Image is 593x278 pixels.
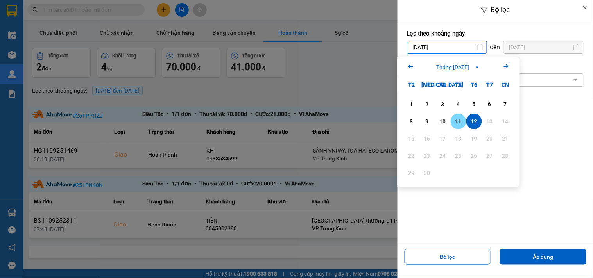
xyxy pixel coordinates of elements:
div: 23 [422,151,433,160]
div: T6 [466,77,482,93]
div: 17 [437,134,448,143]
div: Not available. Thứ Ba, tháng 09 23 2025. [419,148,435,164]
div: Not available. Chủ Nhật, tháng 09 14 2025. [498,114,513,129]
div: Choose Thứ Hai, tháng 09 1 2025. It's available. [404,96,419,112]
div: 28 [500,151,511,160]
div: Not available. Thứ Ba, tháng 09 30 2025. [419,165,435,181]
div: Selected. Thứ Sáu, tháng 09 12 2025. It's available. [466,114,482,129]
div: 3 [437,100,448,109]
span: Bộ lọc [491,5,510,14]
div: Not available. Chủ Nhật, tháng 09 28 2025. [498,148,513,164]
div: 15 [406,134,417,143]
div: 26 [469,151,480,160]
button: Tháng [DATE] [434,63,483,71]
div: Choose Thứ Hai, tháng 09 8 2025. It's available. [404,114,419,129]
div: Not available. Thứ Ba, tháng 09 16 2025. [419,131,435,146]
div: Choose Thứ Năm, tháng 09 4 2025. It's available. [451,96,466,112]
div: 30 [422,168,433,178]
div: 24 [437,151,448,160]
div: 14 [500,117,511,126]
div: Not available. Thứ Sáu, tháng 09 19 2025. [466,131,482,146]
div: Not available. Chủ Nhật, tháng 09 21 2025. [498,131,513,146]
button: Bỏ lọc [405,249,491,265]
div: Choose Thứ Tư, tháng 09 3 2025. It's available. [435,96,451,112]
div: Not available. Thứ Bảy, tháng 09 27 2025. [482,148,498,164]
div: 12 [469,117,480,126]
button: Next month. [502,62,511,72]
div: Choose Thứ Bảy, tháng 09 6 2025. It's available. [482,96,498,112]
input: Select a date. [407,41,487,53]
div: T2 [404,77,419,93]
div: Not available. Thứ Năm, tháng 09 25 2025. [451,148,466,164]
div: Not available. Thứ Năm, tháng 09 18 2025. [451,131,466,146]
button: Áp dụng [500,249,586,265]
div: 16 [422,134,433,143]
div: CN [498,77,513,93]
svg: Arrow Left [406,62,416,71]
div: 10 [437,117,448,126]
div: Not available. Thứ Hai, tháng 09 15 2025. [404,131,419,146]
div: 11 [453,117,464,126]
button: Previous month. [406,62,416,72]
div: Choose Thứ Ba, tháng 09 2 2025. It's available. [419,96,435,112]
div: 27 [484,151,495,160]
div: Calendar. [398,57,520,187]
div: Not available. Thứ Bảy, tháng 09 20 2025. [482,131,498,146]
div: 13 [484,117,495,126]
div: 5 [469,100,480,109]
div: 25 [453,151,464,160]
div: [MEDICAL_DATA] [419,77,435,93]
div: Choose Thứ Năm, tháng 09 11 2025. It's available. [451,114,466,129]
div: Choose Thứ Sáu, tháng 09 5 2025. It's available. [466,96,482,112]
div: Not available. Thứ Hai, tháng 09 22 2025. [404,148,419,164]
svg: open [572,77,579,83]
div: 18 [453,134,464,143]
div: đến [487,43,503,51]
div: T7 [482,77,498,93]
div: 29 [406,168,417,178]
div: T5 [451,77,466,93]
div: 22 [406,151,417,160]
div: Not available. Thứ Tư, tháng 09 17 2025. [435,131,451,146]
div: 21 [500,134,511,143]
div: Choose Thứ Tư, tháng 09 10 2025. It's available. [435,114,451,129]
div: 9 [422,117,433,126]
div: 20 [484,134,495,143]
div: 8 [406,117,417,126]
input: Select a date. [504,41,583,53]
label: Lọc theo khoảng ngày [407,30,584,37]
div: T4 [435,77,451,93]
div: 19 [469,134,480,143]
div: 2 [422,100,433,109]
div: 1 [406,100,417,109]
div: Not available. Thứ Sáu, tháng 09 26 2025. [466,148,482,164]
div: 4 [453,100,464,109]
div: Not available. Thứ Hai, tháng 09 29 2025. [404,165,419,181]
div: 6 [484,100,495,109]
div: 7 [500,100,511,109]
svg: Arrow Right [502,62,511,71]
div: Not available. Thứ Bảy, tháng 09 13 2025. [482,114,498,129]
div: Not available. Thứ Tư, tháng 09 24 2025. [435,148,451,164]
div: Choose Chủ Nhật, tháng 09 7 2025. It's available. [498,96,513,112]
div: Choose Thứ Ba, tháng 09 9 2025. It's available. [419,114,435,129]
